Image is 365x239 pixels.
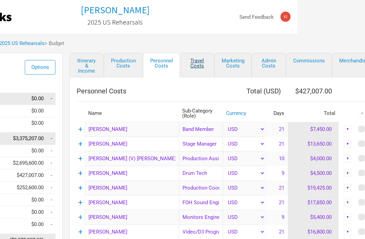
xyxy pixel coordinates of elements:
th: Name [85,105,179,122]
td: 21 [266,122,288,137]
div: Monitors Engineer [179,210,223,225]
div: ▼ [344,155,352,162]
div: Production Coordinator [179,181,223,195]
th: Sub-Category (Role) [179,105,223,122]
span: > Budget [45,41,64,46]
input: eg: Angus [85,122,179,137]
td: Personnel as % of Tour Income [47,169,55,182]
div: Band Member [179,122,223,137]
th: Total ( USD ) [223,84,288,98]
input: eg: Sinead [85,137,179,151]
a: Commissions [286,53,332,77]
a: Admin Costs [252,53,286,77]
td: Production as % of Tour Income [47,157,55,169]
a: Personnel Costs [143,53,180,77]
td: Travel as % of Tour Income [47,182,55,194]
div: ▼ [344,213,352,221]
td: $19,425.00 [288,181,339,195]
th: Personnel Costs [77,84,223,98]
a: + [78,169,83,178]
div: ▼ [344,140,352,148]
td: Admin as % of Tour Income [47,206,55,219]
a: + [78,198,83,207]
div: ▼ [344,169,352,177]
a: + [78,227,83,236]
td: $4,000.00 [288,151,339,166]
td: Tour Costs as % of Tour Income [47,133,55,145]
input: eg: PJ [85,151,179,166]
td: 9 [266,166,288,181]
a: + [78,139,83,148]
input: eg: Iggy [85,166,179,181]
th: Days [266,105,288,122]
a: Travel Costs [180,53,215,77]
td: $3,375,207.00 [4,133,47,145]
input: eg: Ringo [85,210,179,225]
td: $0.00 [4,206,47,219]
td: Performance Income as % of Tour Income [47,105,55,117]
td: $0.00 [4,145,47,157]
a: Currency [226,110,247,116]
a: [PERSON_NAME] [81,5,149,15]
div: Drum Tech [179,166,223,181]
td: $0.00 [4,219,47,231]
div: ▼ [344,125,352,133]
td: $7,450.00 [288,122,339,137]
td: $0.00 [4,93,47,105]
input: eg: George [85,195,179,210]
a: Itinerary & Income [69,53,104,77]
strong: Send Feedback [239,14,274,20]
td: Show Costs as % of Tour Income [47,145,55,157]
a: + [78,154,83,163]
td: Tour Income as % of Tour Income [47,93,55,105]
td: $13,650.00 [288,137,339,151]
h1: [PERSON_NAME] [81,4,149,16]
h2: 2025 US Rehearsals [88,18,143,26]
a: Marketing Costs [215,53,252,77]
a: + [78,125,83,134]
span: Options [31,64,49,70]
td: 9 [266,210,288,225]
td: Other Income as % of Tour Income [47,117,55,129]
a: Production Costs [104,53,143,77]
td: $0.00 [4,117,47,129]
td: $5,400.00 [288,210,339,225]
div: Stage Manager [179,137,223,151]
div: ▼ [344,184,352,192]
a: + [78,183,83,192]
a: + [78,213,83,222]
button: Options [25,60,55,75]
td: Marketing as % of Tour Income [47,194,55,206]
a: 2025 US Rehearsals [88,15,143,29]
div: FOH Sound Engineer [179,195,223,210]
td: Commissions as % of Tour Income [47,219,55,231]
td: $427,007.00 [4,169,47,182]
div: Production Assistant [179,151,223,166]
td: $252,600.00 [4,182,47,194]
td: 21 [266,181,288,195]
td: 21 [266,137,288,151]
td: $2,695,600.00 [4,157,47,169]
td: $4,500.00 [288,166,339,181]
div: ▼ [344,199,352,206]
div: ▼ [344,228,352,236]
td: 10 [266,151,288,166]
td: 21 [266,195,288,210]
input: eg: Miles [85,181,179,195]
th: $427,007.00 [288,84,339,98]
th: Total [288,105,339,122]
td: $17,850.00 [288,195,339,210]
td: $0.00 [4,105,47,117]
img: Kimberley [281,12,291,22]
td: $0.00 [4,194,47,206]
